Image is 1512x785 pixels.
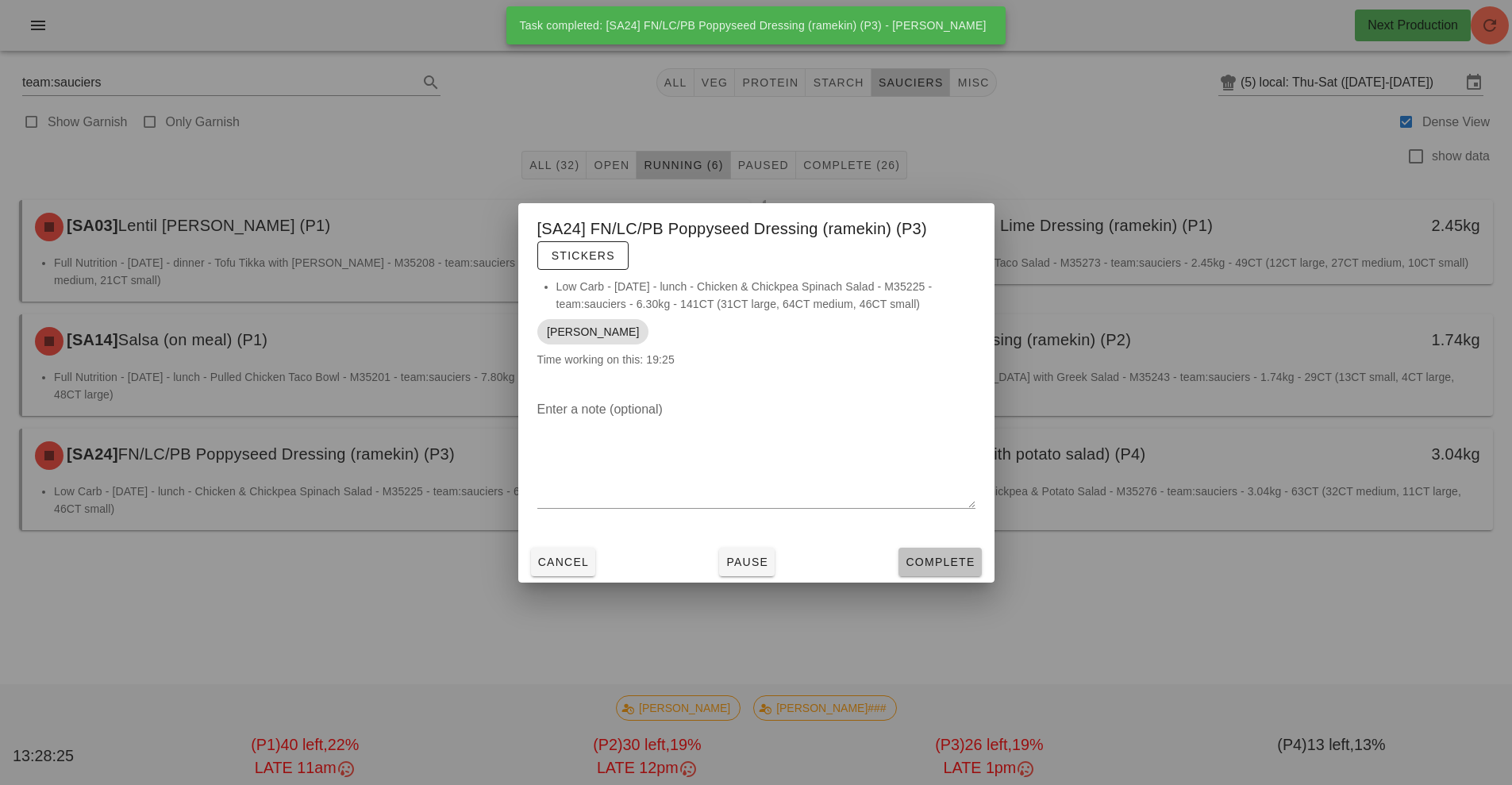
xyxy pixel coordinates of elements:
li: Low Carb - [DATE] - lunch - Chicken & Chickpea Spinach Salad - M35225 - team:sauciers - 6.30kg - ... [556,278,975,313]
div: [SA24] FN/LC/PB Poppyseed Dressing (ramekin) (P3) [518,203,995,278]
span: Stickers [551,249,615,262]
button: Pause [719,548,775,576]
button: Stickers [537,241,629,270]
span: Pause [725,556,768,568]
span: [PERSON_NAME] [547,319,639,344]
button: Cancel [531,548,596,576]
span: Cancel [537,556,590,568]
button: Complete [898,548,981,576]
span: Complete [905,556,975,568]
div: Time working on this: 19:25 [518,278,995,384]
